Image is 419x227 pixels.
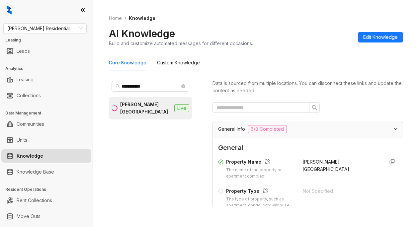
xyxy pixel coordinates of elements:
[17,44,30,58] a: Leads
[1,149,91,163] li: Knowledge
[5,37,93,43] h3: Leasing
[1,194,91,207] li: Rent Collections
[125,15,126,22] li: /
[17,117,44,131] a: Communities
[17,165,54,179] a: Knowledge Base
[226,167,294,180] div: The name of the property or apartment complex.
[17,149,43,163] a: Knowledge
[108,15,123,22] a: Home
[5,187,93,192] h3: Resident Operations
[5,66,93,72] h3: Analytics
[312,105,317,110] span: search
[248,125,287,133] span: 6/8 Completed
[218,125,245,133] span: General Info
[7,24,83,34] span: Griffis Residential
[17,73,34,86] a: Leasing
[212,80,403,94] div: Data is sourced from multiple locations. You can disconnect these links and update the content as...
[109,40,253,47] div: Build and customize automated messages for different occasions.
[1,133,91,147] li: Units
[109,27,175,40] h2: AI Knowledge
[174,104,189,112] span: Live
[213,121,403,137] div: General Info6/8 Completed
[7,5,12,15] img: logo
[17,194,52,207] a: Rent Collections
[181,84,185,88] span: close-circle
[120,101,172,115] div: [PERSON_NAME] [GEOGRAPHIC_DATA]
[17,210,41,223] a: Move Outs
[358,32,403,42] button: Edit Knowledge
[393,127,397,131] span: expanded
[116,84,120,89] span: search
[157,59,200,66] div: Custom Knowledge
[226,158,294,167] div: Property Name
[302,159,349,172] span: [PERSON_NAME] [GEOGRAPHIC_DATA]
[1,44,91,58] li: Leads
[17,133,27,147] a: Units
[1,117,91,131] li: Communities
[1,165,91,179] li: Knowledge Base
[1,210,91,223] li: Move Outs
[226,196,295,209] div: The type of property, such as apartment, condo, or townhouse.
[109,59,146,66] div: Core Knowledge
[1,73,91,86] li: Leasing
[5,110,93,116] h3: Data Management
[303,188,379,195] div: Not Specified
[218,143,397,153] span: General
[129,15,155,21] span: Knowledge
[17,89,41,102] a: Collections
[1,89,91,102] li: Collections
[363,34,398,41] span: Edit Knowledge
[226,188,295,196] div: Property Type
